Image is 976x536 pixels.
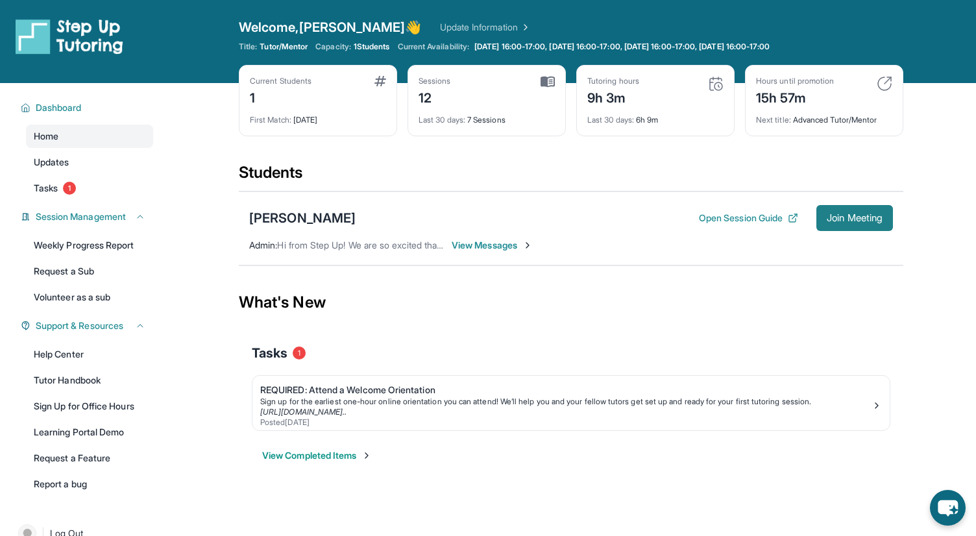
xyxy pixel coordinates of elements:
img: card [708,76,724,91]
a: Home [26,125,153,148]
img: Chevron Right [518,21,531,34]
img: Chevron-Right [522,240,533,250]
span: Tasks [34,182,58,195]
img: logo [16,18,123,55]
a: Report a bug [26,472,153,496]
img: card [877,76,892,91]
img: card [541,76,555,88]
span: Last 30 days : [419,115,465,125]
span: Home [34,130,58,143]
button: Open Session Guide [699,212,798,225]
div: Current Students [250,76,311,86]
div: Students [239,162,903,191]
span: Tasks [252,344,287,362]
button: Join Meeting [816,205,893,231]
span: Admin : [249,239,277,250]
a: Tutor Handbook [26,369,153,392]
a: Tasks1 [26,177,153,200]
button: Dashboard [30,101,145,114]
button: View Completed Items [262,449,372,462]
span: 1 Students [354,42,390,52]
span: Dashboard [36,101,82,114]
button: Support & Resources [30,319,145,332]
a: Help Center [26,343,153,366]
div: What's New [239,274,903,331]
button: chat-button [930,490,966,526]
div: Advanced Tutor/Mentor [756,107,892,125]
div: 12 [419,86,451,107]
span: 1 [293,347,306,359]
span: Join Meeting [827,214,883,222]
a: [URL][DOMAIN_NAME].. [260,407,347,417]
div: [DATE] [250,107,386,125]
span: Tutor/Mentor [260,42,308,52]
span: View Messages [452,239,533,252]
a: Request a Feature [26,446,153,470]
div: Sessions [419,76,451,86]
a: REQUIRED: Attend a Welcome OrientationSign up for the earliest one-hour online orientation you ca... [252,376,890,430]
span: 1 [63,182,76,195]
div: 7 Sessions [419,107,555,125]
a: Learning Portal Demo [26,420,153,444]
span: Capacity: [315,42,351,52]
span: Last 30 days : [587,115,634,125]
span: [DATE] 16:00-17:00, [DATE] 16:00-17:00, [DATE] 16:00-17:00, [DATE] 16:00-17:00 [474,42,770,52]
div: 1 [250,86,311,107]
span: Title: [239,42,257,52]
span: Support & Resources [36,319,123,332]
a: Volunteer as a sub [26,286,153,309]
a: [DATE] 16:00-17:00, [DATE] 16:00-17:00, [DATE] 16:00-17:00, [DATE] 16:00-17:00 [472,42,772,52]
a: Sign Up for Office Hours [26,395,153,418]
span: Current Availability: [398,42,469,52]
span: Welcome, [PERSON_NAME] 👋 [239,18,422,36]
div: REQUIRED: Attend a Welcome Orientation [260,384,872,396]
div: Hours until promotion [756,76,834,86]
a: Request a Sub [26,260,153,283]
div: Tutoring hours [587,76,639,86]
div: Sign up for the earliest one-hour online orientation you can attend! We’ll help you and your fell... [260,396,872,407]
a: Weekly Progress Report [26,234,153,257]
span: Updates [34,156,69,169]
div: Posted [DATE] [260,417,872,428]
div: 15h 57m [756,86,834,107]
div: [PERSON_NAME] [249,209,356,227]
span: Session Management [36,210,126,223]
div: 6h 9m [587,107,724,125]
a: Updates [26,151,153,174]
a: Update Information [440,21,531,34]
span: Next title : [756,115,791,125]
div: 9h 3m [587,86,639,107]
button: Session Management [30,210,145,223]
img: card [374,76,386,86]
span: First Match : [250,115,291,125]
